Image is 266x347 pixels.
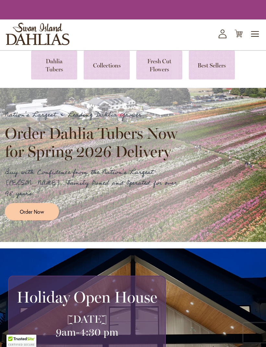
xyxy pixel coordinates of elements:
[17,288,157,306] h2: Holiday Open House
[5,203,59,220] a: Order Now
[5,124,183,161] h2: Order Dahlia Tubers Now for Spring 2026 Delivery
[5,167,183,199] p: Buy with Confidence from the Nation's Largest [PERSON_NAME]. Family Owned and Operated for over 9...
[6,23,69,45] a: store logo
[20,208,44,215] span: Order Now
[5,110,183,120] p: Nation's Largest & Leading Dahlia Grower
[17,313,157,339] h3: [DATE] 9am-4:30 pm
